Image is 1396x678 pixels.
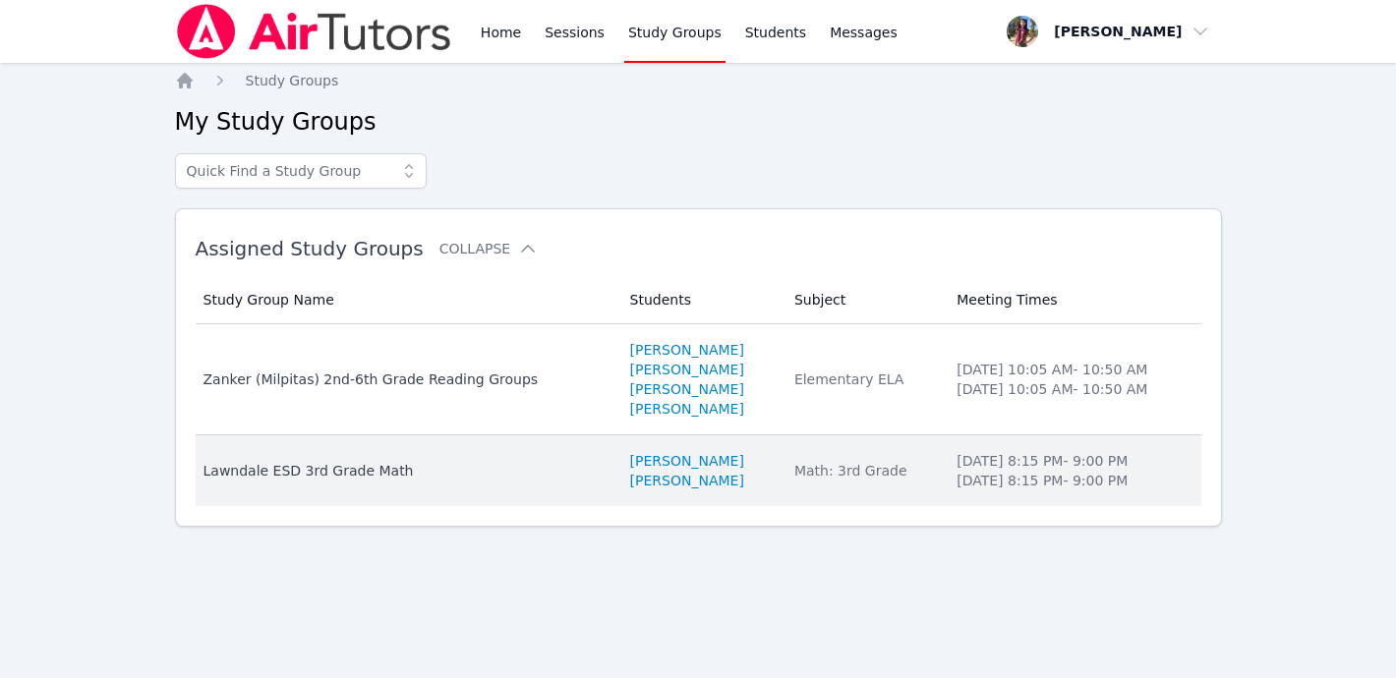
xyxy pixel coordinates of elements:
span: Assigned Study Groups [196,237,424,260]
li: [DATE] 10:05 AM - 10:50 AM [957,379,1189,399]
li: [DATE] 8:15 PM - 9:00 PM [957,451,1189,471]
a: [PERSON_NAME] [630,451,744,471]
th: Meeting Times [945,276,1200,324]
th: Subject [783,276,945,324]
div: Zanker (Milpitas) 2nd-6th Grade Reading Groups [204,369,607,389]
a: [PERSON_NAME] [630,471,744,490]
span: Study Groups [246,73,339,88]
button: Collapse [439,239,538,258]
a: [PERSON_NAME] [630,379,744,399]
a: [PERSON_NAME] [630,360,744,379]
tr: Zanker (Milpitas) 2nd-6th Grade Reading Groups[PERSON_NAME][PERSON_NAME][PERSON_NAME][PERSON_NAME... [196,324,1201,435]
img: Air Tutors [175,4,453,59]
li: [DATE] 10:05 AM - 10:50 AM [957,360,1189,379]
div: Lawndale ESD 3rd Grade Math [204,461,607,480]
div: Elementary ELA [794,369,933,389]
a: [PERSON_NAME] [630,340,744,360]
input: Quick Find a Study Group [175,153,427,189]
h2: My Study Groups [175,106,1222,138]
th: Students [618,276,783,324]
tr: Lawndale ESD 3rd Grade Math[PERSON_NAME][PERSON_NAME]Math: 3rd Grade[DATE] 8:15 PM- 9:00 PM[DATE]... [196,435,1201,506]
li: [DATE] 8:15 PM - 9:00 PM [957,471,1189,490]
a: Study Groups [246,71,339,90]
div: Math: 3rd Grade [794,461,933,480]
nav: Breadcrumb [175,71,1222,90]
span: Messages [830,23,898,42]
th: Study Group Name [196,276,618,324]
a: [PERSON_NAME] [630,399,744,419]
